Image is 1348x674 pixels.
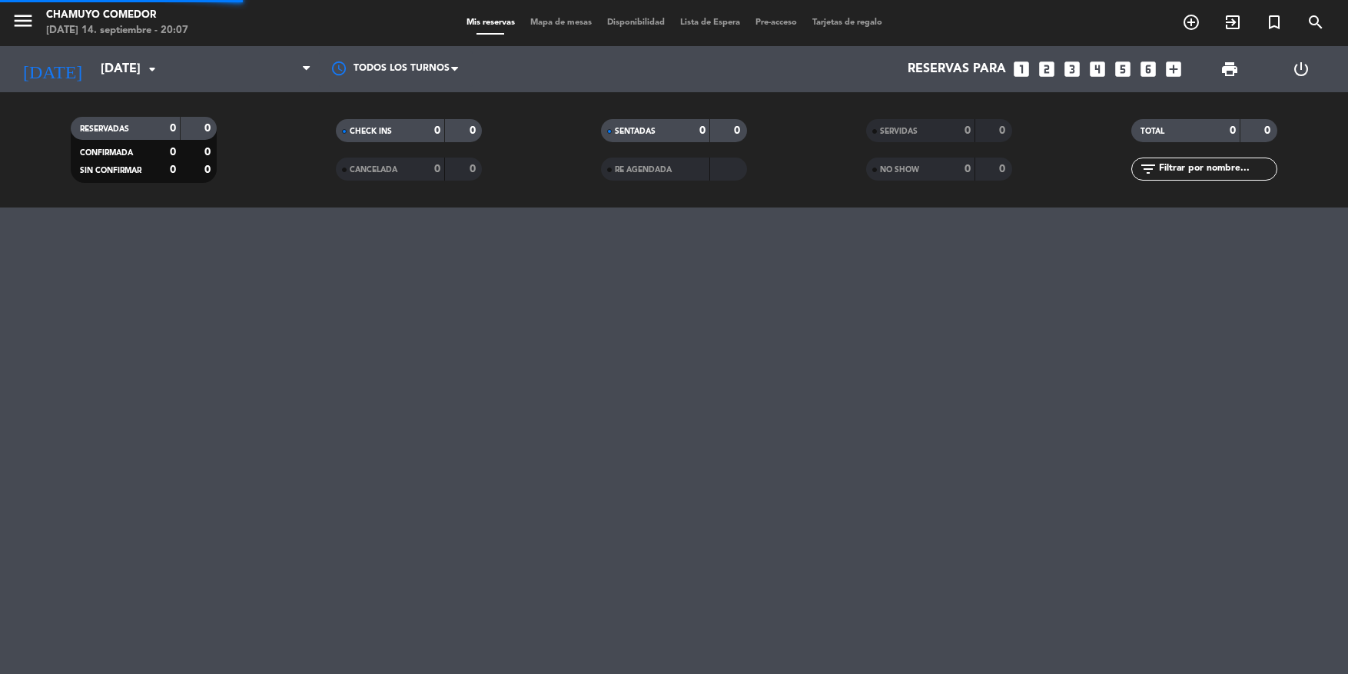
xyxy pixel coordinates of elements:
[80,149,133,157] span: CONFIRMADA
[880,166,919,174] span: NO SHOW
[748,18,805,27] span: Pre-acceso
[12,9,35,38] button: menu
[12,52,93,86] i: [DATE]
[615,128,656,135] span: SENTADAS
[1266,46,1337,92] div: LOG OUT
[80,125,129,133] span: RESERVADAS
[1223,13,1242,32] i: exit_to_app
[1220,60,1239,78] span: print
[80,167,141,174] span: SIN CONFIRMAR
[1265,13,1283,32] i: turned_in_not
[999,164,1008,174] strong: 0
[1037,59,1057,79] i: looks_two
[965,164,971,174] strong: 0
[599,18,672,27] span: Disponibilidad
[470,164,479,174] strong: 0
[1230,125,1236,136] strong: 0
[1164,59,1184,79] i: add_box
[46,8,188,23] div: Chamuyo Comedor
[699,125,706,136] strong: 0
[350,166,397,174] span: CANCELADA
[1113,59,1133,79] i: looks_5
[1306,13,1325,32] i: search
[1140,128,1164,135] span: TOTAL
[143,60,161,78] i: arrow_drop_down
[965,125,971,136] strong: 0
[1138,59,1158,79] i: looks_6
[672,18,748,27] span: Lista de Espera
[459,18,523,27] span: Mis reservas
[908,62,1006,77] span: Reservas para
[880,128,918,135] span: SERVIDAS
[470,125,479,136] strong: 0
[1139,160,1157,178] i: filter_list
[170,164,176,175] strong: 0
[12,9,35,32] i: menu
[1292,60,1310,78] i: power_settings_new
[1182,13,1200,32] i: add_circle_outline
[1087,59,1107,79] i: looks_4
[1264,125,1273,136] strong: 0
[204,123,214,134] strong: 0
[615,166,672,174] span: RE AGENDADA
[46,23,188,38] div: [DATE] 14. septiembre - 20:07
[204,147,214,158] strong: 0
[523,18,599,27] span: Mapa de mesas
[204,164,214,175] strong: 0
[350,128,392,135] span: CHECK INS
[999,125,1008,136] strong: 0
[734,125,743,136] strong: 0
[434,164,440,174] strong: 0
[1062,59,1082,79] i: looks_3
[170,147,176,158] strong: 0
[170,123,176,134] strong: 0
[805,18,890,27] span: Tarjetas de regalo
[1011,59,1031,79] i: looks_one
[1157,161,1277,178] input: Filtrar por nombre...
[434,125,440,136] strong: 0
